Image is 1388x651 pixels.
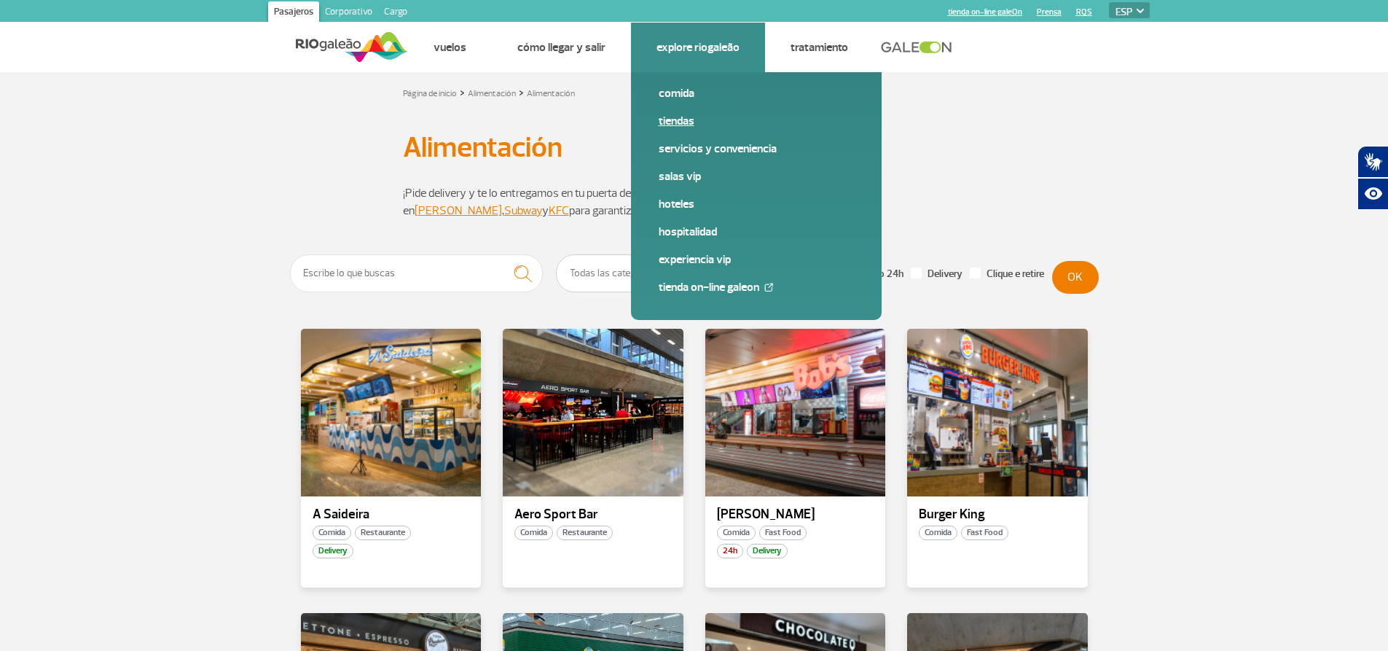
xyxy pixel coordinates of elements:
a: Salas VIP [659,168,854,184]
a: Alimentación [468,88,516,99]
a: > [519,84,524,101]
a: Tratamiento [791,40,848,55]
div: Plugin de acessibilidade da Hand Talk. [1357,146,1388,210]
a: Cómo llegar y salir [517,40,605,55]
a: Hoteles [659,196,854,212]
a: Explore RIOgaleão [656,40,740,55]
a: Cargo [378,1,413,25]
a: Página de inicio [403,88,457,99]
a: KFC [549,203,569,218]
a: Servicios y Conveniencia [659,141,854,157]
a: Hospitalidad [659,224,854,240]
label: Delivery [911,268,962,281]
a: Tiendas [659,113,854,129]
p: A Saideira [313,507,470,522]
a: Vuelos [434,40,466,55]
span: Delivery [313,544,353,558]
span: Comida [717,526,756,540]
span: Restaurante [355,526,411,540]
a: Prensa [1037,7,1062,17]
a: tienda on-line galeOn [948,7,1022,17]
p: ¡Pide delivery y te lo entregamos en tu puerta de embarque! Utilice el código de cupón GALEON10 ​... [403,184,986,219]
span: Restaurante [557,526,613,540]
a: Comida [659,85,854,101]
span: Delivery [747,544,788,558]
a: Experiencia VIP [659,252,854,268]
a: Subway [504,203,542,218]
input: Escribe lo que buscas [290,254,544,292]
h1: Alimentación [403,135,986,160]
a: > [460,84,465,101]
a: Corporativo [319,1,378,25]
span: Comida [313,526,351,540]
a: Pasajeros [268,1,319,25]
button: Abrir tradutor de língua de sinais. [1357,146,1388,178]
a: tienda on-line galeOn [659,279,854,295]
button: OK [1052,261,1099,294]
p: [PERSON_NAME] [717,507,874,522]
span: 24h [717,544,743,558]
label: Clique e retire [970,268,1044,281]
img: External Link Icon [764,283,773,292]
button: Abrir recursos assistivos. [1357,178,1388,210]
span: Fast Food [759,526,807,540]
a: [PERSON_NAME] [415,203,502,218]
span: Comida [514,526,553,540]
a: Alimentación [527,88,575,99]
span: Comida [919,526,957,540]
p: Burger King [919,507,1076,522]
span: Fast Food [961,526,1008,540]
p: Aero Sport Bar [514,507,672,522]
a: RQS [1076,7,1092,17]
